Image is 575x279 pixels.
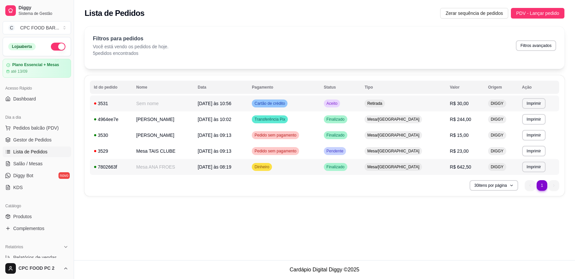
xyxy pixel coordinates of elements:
h2: Lista de Pedidos [85,8,144,19]
span: Finalizado [325,164,346,170]
button: PDV - Lançar pedido [511,8,564,19]
td: [PERSON_NAME] [132,111,194,127]
span: Finalizado [325,117,346,122]
a: KDS [3,182,71,193]
span: R$ 15,00 [450,133,469,138]
td: Mesa TAIS CLUBE [132,143,194,159]
a: Complementos [3,223,71,234]
span: Dashboard [13,96,36,102]
button: 30itens por página [470,180,518,191]
span: C [8,24,15,31]
th: Data [194,81,248,94]
footer: Cardápio Digital Diggy © 2025 [74,260,575,279]
span: Transferência Pix [253,117,287,122]
button: Imprimir [522,114,546,125]
a: DiggySistema de Gestão [3,3,71,19]
a: Lista de Pedidos [3,146,71,157]
div: 4964ee7e [94,116,128,123]
a: Plano Essencial + Mesasaté 13/09 [3,59,71,78]
a: Produtos [3,211,71,222]
div: 3531 [94,100,128,107]
span: DIGGY [489,148,505,154]
a: Salão / Mesas [3,158,71,169]
div: Loja aberta [8,43,36,50]
button: Select a team [3,21,71,34]
span: Lista de Pedidos [13,148,48,155]
span: Dinheiro [253,164,271,170]
a: Dashboard [3,94,71,104]
div: Catálogo [3,201,71,211]
p: Filtros para pedidos [93,35,169,43]
th: Status [320,81,361,94]
span: DIGGY [489,164,505,170]
span: [DATE] às 10:02 [198,117,231,122]
a: Relatórios de vendas [3,252,71,263]
li: pagination item 1 active [537,180,547,191]
th: Id do pedido [90,81,132,94]
span: Mesa/[GEOGRAPHIC_DATA] [366,148,421,154]
button: Imprimir [522,146,546,156]
td: Sem nome [132,96,194,111]
button: Imprimir [522,98,546,109]
span: Sistema de Gestão [19,11,68,16]
span: Diggy [19,5,68,11]
span: KDS [13,184,23,191]
span: R$ 244,00 [450,117,471,122]
span: [DATE] às 10:56 [198,101,231,106]
span: DIGGY [489,101,505,106]
div: Dia a dia [3,112,71,123]
span: Complementos [13,225,44,232]
a: Diggy Botnovo [3,170,71,181]
span: R$ 642,50 [450,164,471,170]
span: Aceito [325,101,339,106]
th: Valor [446,81,484,94]
span: DIGGY [489,133,505,138]
span: Mesa/[GEOGRAPHIC_DATA] [366,133,421,138]
button: CPC FOOD PC 2 [3,260,71,276]
span: Retirada [366,101,383,106]
div: 7802663f [94,164,128,170]
p: 5 pedidos encontrados [93,50,169,57]
span: PDV - Lançar pedido [516,10,559,17]
span: DIGGY [489,117,505,122]
span: Pedido sem pagamento [253,133,298,138]
th: Tipo [361,81,446,94]
td: Mesa ANA FROES [132,159,194,175]
th: Pagamento [248,81,320,94]
th: Origem [484,81,518,94]
button: Filtros avançados [516,40,556,51]
span: R$ 30,00 [450,101,469,106]
span: [DATE] às 09:13 [198,148,231,154]
span: Salão / Mesas [13,160,43,167]
span: [DATE] às 09:13 [198,133,231,138]
a: Gestor de Pedidos [3,135,71,145]
div: 3529 [94,148,128,154]
button: Imprimir [522,130,546,140]
span: Zerar sequência de pedidos [445,10,503,17]
button: Pedidos balcão (PDV) [3,123,71,133]
nav: pagination navigation [521,177,562,194]
span: Pedido sem pagamento [253,148,298,154]
button: Zerar sequência de pedidos [440,8,508,19]
article: Plano Essencial + Mesas [12,62,59,67]
div: 3530 [94,132,128,139]
span: Gestor de Pedidos [13,137,52,143]
span: Mesa/[GEOGRAPHIC_DATA] [366,164,421,170]
span: Relatórios [5,244,23,250]
span: Mesa/[GEOGRAPHIC_DATA] [366,117,421,122]
span: [DATE] às 08:19 [198,164,231,170]
span: Pedidos balcão (PDV) [13,125,59,131]
p: Você está vendo os pedidos de hoje. [93,43,169,50]
span: CPC FOOD PC 2 [19,265,60,271]
td: [PERSON_NAME] [132,127,194,143]
span: Diggy Bot [13,172,33,179]
span: Relatórios de vendas [13,254,57,261]
article: até 13/09 [11,69,27,74]
span: Cartão de crédito [253,101,286,106]
span: R$ 23,00 [450,148,469,154]
span: Pendente [325,148,345,154]
span: Finalizado [325,133,346,138]
button: Imprimir [522,162,546,172]
div: CPC FOOD BAR ... [20,24,59,31]
th: Nome [132,81,194,94]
